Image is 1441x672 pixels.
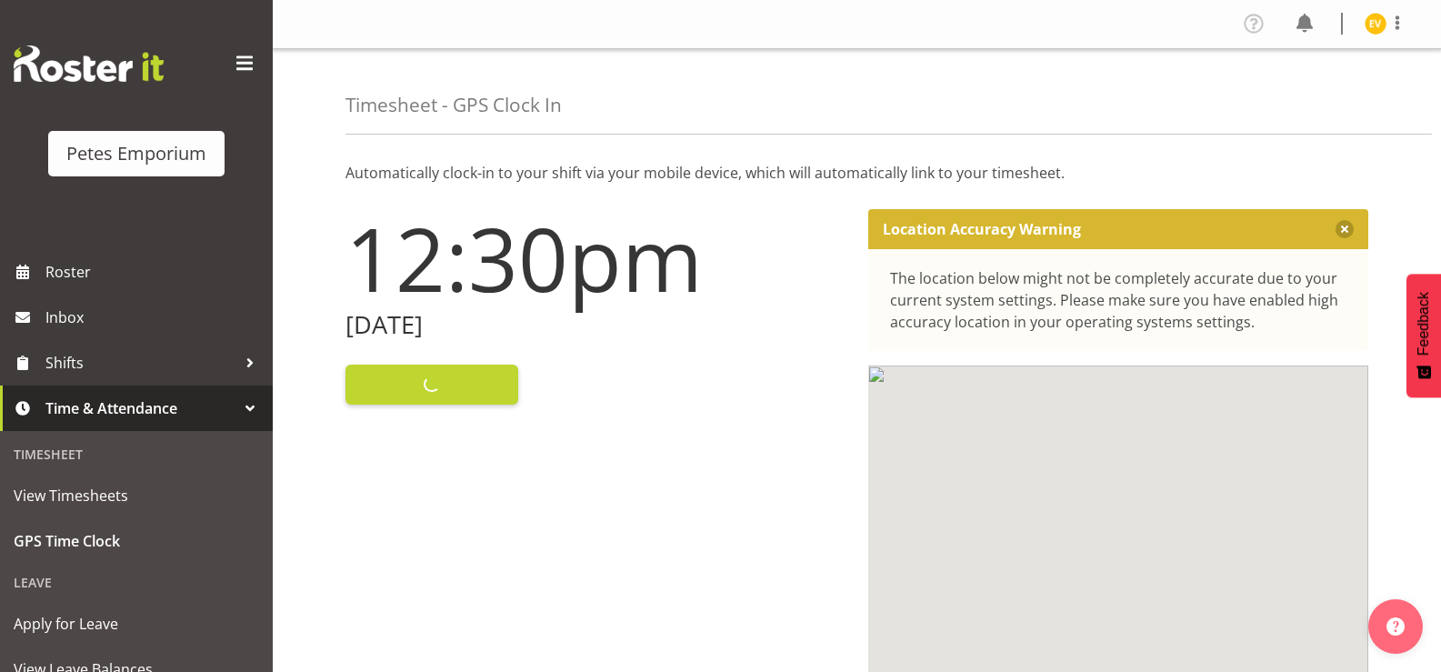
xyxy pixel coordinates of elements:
h4: Timesheet - GPS Clock In [345,95,562,115]
span: Shifts [45,349,236,376]
a: View Timesheets [5,473,268,518]
button: Feedback - Show survey [1406,274,1441,397]
h1: 12:30pm [345,209,846,307]
a: Apply for Leave [5,601,268,647]
div: Timesheet [5,436,268,473]
img: eva-vailini10223.jpg [1365,13,1386,35]
span: Inbox [45,304,264,331]
div: The location below might not be completely accurate due to your current system settings. Please m... [890,267,1347,333]
p: Automatically clock-in to your shift via your mobile device, which will automatically link to you... [345,162,1368,184]
h2: [DATE] [345,311,846,339]
button: Close message [1336,220,1354,238]
span: GPS Time Clock [14,527,259,555]
img: Rosterit website logo [14,45,164,82]
span: Roster [45,258,264,286]
img: help-xxl-2.png [1386,617,1405,636]
div: Leave [5,564,268,601]
p: Location Accuracy Warning [883,220,1081,238]
a: GPS Time Clock [5,518,268,564]
span: Time & Attendance [45,395,236,422]
div: Petes Emporium [66,140,206,167]
span: Feedback [1416,292,1432,356]
span: View Timesheets [14,482,259,509]
span: Apply for Leave [14,610,259,637]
